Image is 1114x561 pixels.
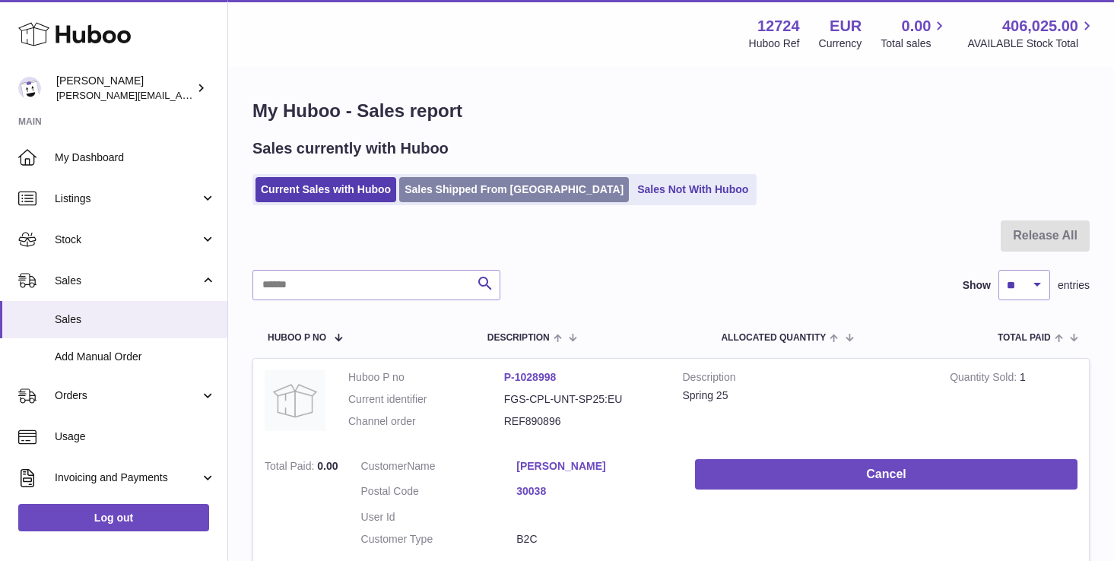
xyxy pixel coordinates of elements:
h2: Sales currently with Huboo [252,138,449,159]
span: My Dashboard [55,151,216,165]
a: 0.00 Total sales [881,16,948,51]
dt: Channel order [348,414,504,429]
span: Customer [361,460,408,472]
strong: Description [683,370,928,388]
button: Cancel [695,459,1078,490]
div: [PERSON_NAME] [56,74,193,103]
h1: My Huboo - Sales report [252,99,1090,123]
span: Description [487,333,550,343]
span: Usage [55,429,216,444]
span: Sales [55,274,200,288]
span: Total sales [881,36,948,51]
span: Orders [55,388,200,403]
a: Current Sales with Huboo [255,177,396,202]
strong: EUR [830,16,862,36]
span: 0.00 [317,460,338,472]
div: Huboo Ref [749,36,800,51]
a: Sales Shipped From [GEOGRAPHIC_DATA] [399,177,629,202]
span: Stock [55,233,200,247]
dt: User Id [361,510,517,525]
label: Show [963,278,991,293]
div: Currency [819,36,862,51]
img: no-photo.jpg [265,370,325,431]
a: Sales Not With Huboo [632,177,754,202]
a: 30038 [516,484,672,499]
span: 406,025.00 [1002,16,1078,36]
dd: REF890896 [504,414,660,429]
span: Add Manual Order [55,350,216,364]
span: 0.00 [902,16,932,36]
strong: 12724 [757,16,800,36]
strong: Quantity Sold [950,371,1020,387]
span: Huboo P no [268,333,326,343]
span: [PERSON_NAME][EMAIL_ADDRESS][DOMAIN_NAME] [56,89,305,101]
a: [PERSON_NAME] [516,459,672,474]
span: AVAILABLE Stock Total [967,36,1096,51]
img: sebastian@ffern.co [18,77,41,100]
span: Total paid [998,333,1051,343]
span: ALLOCATED Quantity [721,333,826,343]
dt: Huboo P no [348,370,504,385]
strong: Total Paid [265,460,317,476]
span: Sales [55,312,216,327]
dt: Current identifier [348,392,504,407]
a: P-1028998 [504,371,557,383]
dt: Name [361,459,517,477]
a: Log out [18,504,209,531]
a: 406,025.00 AVAILABLE Stock Total [967,16,1096,51]
div: Spring 25 [683,388,928,403]
span: entries [1058,278,1090,293]
dt: Customer Type [361,532,517,547]
dd: FGS-CPL-UNT-SP25:EU [504,392,660,407]
td: 1 [938,359,1089,448]
dt: Postal Code [361,484,517,502]
dd: B2C [516,532,672,547]
span: Invoicing and Payments [55,471,200,485]
span: Listings [55,192,200,206]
